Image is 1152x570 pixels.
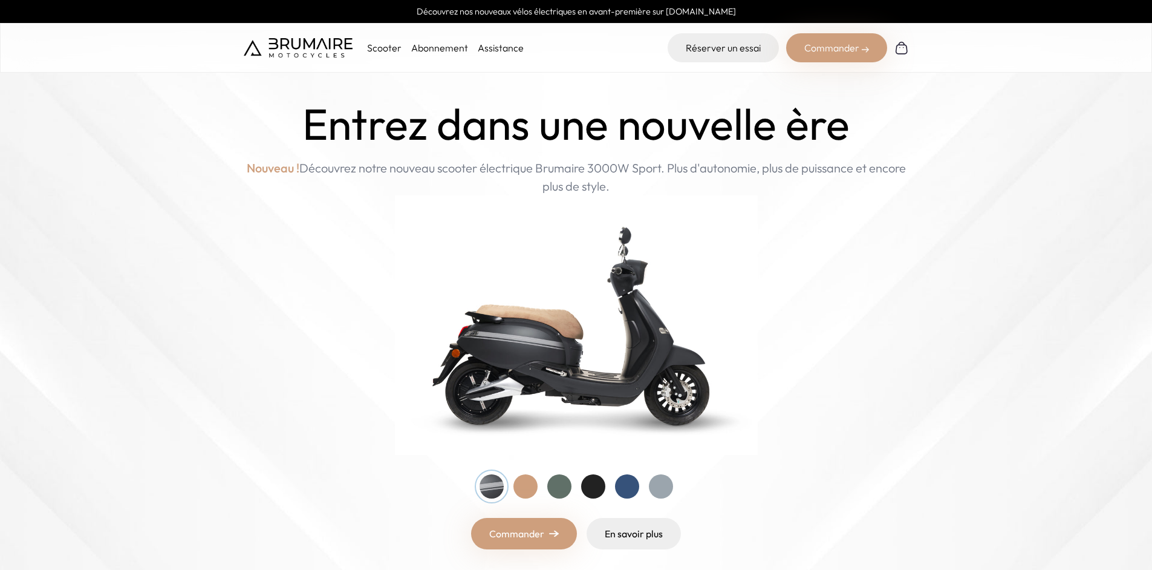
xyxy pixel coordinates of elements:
[478,42,524,54] a: Assistance
[411,42,468,54] a: Abonnement
[247,159,299,177] span: Nouveau !
[894,41,909,55] img: Panier
[471,518,577,549] a: Commander
[549,530,559,537] img: right-arrow.png
[786,33,887,62] div: Commander
[302,99,850,149] h1: Entrez dans une nouvelle ère
[587,518,681,549] a: En savoir plus
[862,46,869,53] img: right-arrow-2.png
[367,41,402,55] p: Scooter
[244,159,909,195] p: Découvrez notre nouveau scooter électrique Brumaire 3000W Sport. Plus d'autonomie, plus de puissa...
[668,33,779,62] a: Réserver un essai
[244,38,353,57] img: Brumaire Motocycles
